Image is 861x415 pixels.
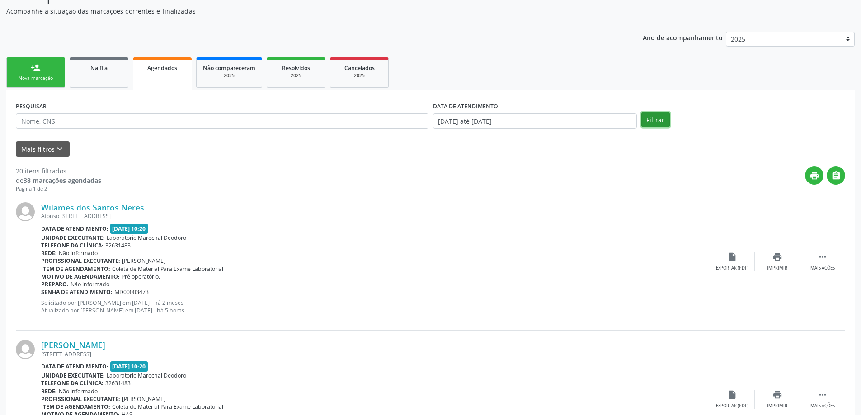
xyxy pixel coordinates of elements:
[41,403,110,410] b: Item de agendamento:
[41,212,710,220] div: Afonso [STREET_ADDRESS]
[772,390,782,400] i: print
[273,72,319,79] div: 2025
[24,176,101,185] strong: 38 marcações agendadas
[831,171,841,181] i: 
[641,112,670,127] button: Filtrar
[337,72,382,79] div: 2025
[809,171,819,181] i: print
[344,64,375,72] span: Cancelados
[827,166,845,185] button: 
[203,64,255,72] span: Não compareceram
[55,144,65,154] i: keyboard_arrow_down
[114,288,149,296] span: MD00003473
[433,99,498,113] label: DATA DE ATENDIMENTO
[13,75,58,82] div: Nova marcação
[41,379,104,387] b: Telefone da clínica:
[716,403,748,409] div: Exportar (PDF)
[107,372,186,379] span: Laboratorio Marechal Deodoro
[16,166,101,176] div: 20 itens filtrados
[41,280,69,288] b: Preparo:
[282,64,310,72] span: Resolvidos
[105,242,131,249] span: 32631483
[41,273,120,280] b: Motivo de agendamento:
[772,252,782,262] i: print
[31,63,41,73] div: person_add
[643,32,723,43] p: Ano de acompanhamento
[16,113,428,129] input: Nome, CNS
[203,72,255,79] div: 2025
[110,224,148,234] span: [DATE] 10:20
[41,288,113,296] b: Senha de atendimento:
[41,395,120,403] b: Profissional executante:
[727,390,737,400] i: insert_drive_file
[59,249,98,257] span: Não informado
[41,387,57,395] b: Rede:
[818,252,828,262] i: 
[41,372,105,379] b: Unidade executante:
[41,225,108,233] b: Data de atendimento:
[41,249,57,257] b: Rede:
[716,265,748,271] div: Exportar (PDF)
[147,64,177,72] span: Agendados
[810,265,835,271] div: Mais ações
[71,280,109,288] span: Não informado
[16,340,35,359] img: img
[41,202,144,212] a: Wilames dos Santos Neres
[16,141,70,157] button: Mais filtroskeyboard_arrow_down
[16,185,101,193] div: Página 1 de 2
[41,363,108,370] b: Data de atendimento:
[122,273,160,280] span: Pré operatório.
[805,166,823,185] button: print
[41,350,710,358] div: [STREET_ADDRESS]
[41,265,110,273] b: Item de agendamento:
[6,6,600,16] p: Acompanhe a situação das marcações correntes e finalizadas
[112,403,223,410] span: Coleta de Material Para Exame Laboratorial
[41,242,104,249] b: Telefone da clínica:
[41,234,105,242] b: Unidade executante:
[122,257,165,265] span: [PERSON_NAME]
[16,176,101,185] div: de
[112,265,223,273] span: Coleta de Material Para Exame Laboratorial
[110,361,148,372] span: [DATE] 10:20
[818,390,828,400] i: 
[767,403,787,409] div: Imprimir
[16,202,35,221] img: img
[41,257,120,265] b: Profissional executante:
[767,265,787,271] div: Imprimir
[727,252,737,262] i: insert_drive_file
[16,99,47,113] label: PESQUISAR
[41,299,710,314] p: Solicitado por [PERSON_NAME] em [DATE] - há 2 meses Atualizado por [PERSON_NAME] em [DATE] - há 5...
[107,234,186,242] span: Laboratorio Marechal Deodoro
[41,340,105,350] a: [PERSON_NAME]
[433,113,637,129] input: Selecione um intervalo
[90,64,108,72] span: Na fila
[59,387,98,395] span: Não informado
[105,379,131,387] span: 32631483
[122,395,165,403] span: [PERSON_NAME]
[810,403,835,409] div: Mais ações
